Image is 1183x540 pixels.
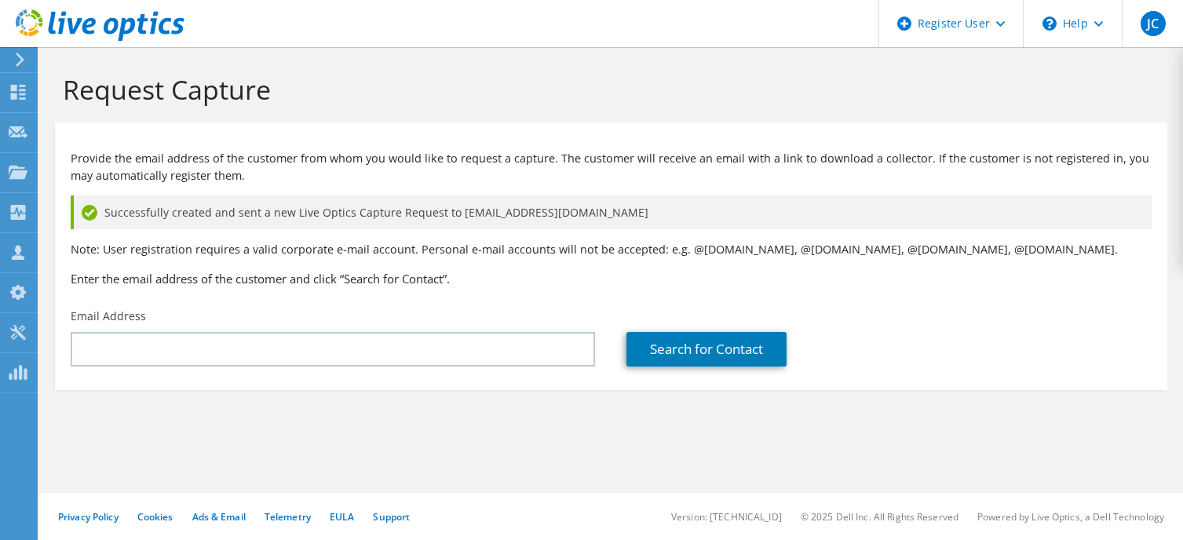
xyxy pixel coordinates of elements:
li: Powered by Live Optics, a Dell Technology [977,510,1164,524]
span: Successfully created and sent a new Live Optics Capture Request to [EMAIL_ADDRESS][DOMAIN_NAME] [104,204,648,221]
a: Privacy Policy [58,510,119,524]
p: Note: User registration requires a valid corporate e-mail account. Personal e-mail accounts will ... [71,241,1152,258]
a: Ads & Email [192,510,246,524]
span: JC [1141,11,1166,36]
a: Telemetry [265,510,311,524]
li: Version: [TECHNICAL_ID] [671,510,782,524]
svg: \n [1042,16,1057,31]
a: Support [373,510,410,524]
h1: Request Capture [63,73,1152,106]
label: Email Address [71,308,146,324]
a: Search for Contact [626,332,787,367]
p: Provide the email address of the customer from whom you would like to request a capture. The cust... [71,150,1152,184]
a: Cookies [137,510,173,524]
li: © 2025 Dell Inc. All Rights Reserved [801,510,958,524]
h3: Enter the email address of the customer and click “Search for Contact”. [71,270,1152,287]
a: EULA [330,510,354,524]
